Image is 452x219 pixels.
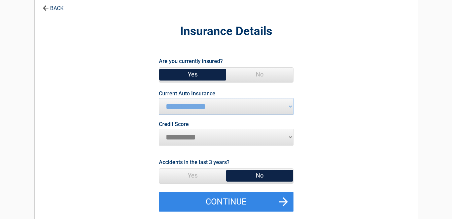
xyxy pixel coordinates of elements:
[226,169,293,182] span: No
[159,57,223,66] label: Are you currently insured?
[226,68,293,81] span: No
[159,192,293,212] button: Continue
[159,68,226,81] span: Yes
[159,169,226,182] span: Yes
[159,158,230,167] label: Accidents in the last 3 years?
[159,122,189,127] label: Credit Score
[159,91,215,96] label: Current Auto Insurance
[72,24,381,39] h2: Insurance Details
